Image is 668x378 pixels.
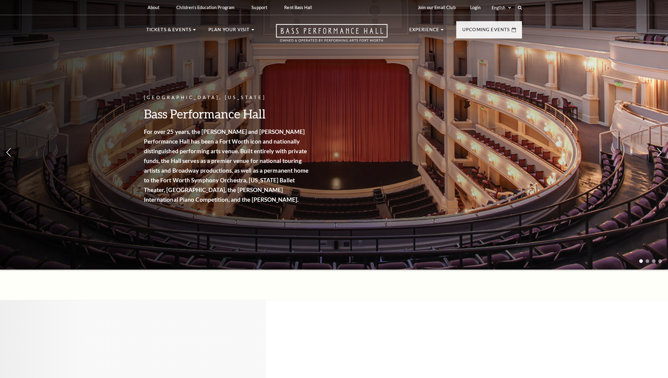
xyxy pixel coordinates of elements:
[284,5,312,10] p: Rent Bass Hall
[144,128,309,203] strong: For over 25 years, the [PERSON_NAME] and [PERSON_NAME] Performance Hall has been a Fort Worth ico...
[146,26,192,37] p: Tickets & Events
[144,106,311,121] h3: Bass Performance Hall
[409,26,440,37] p: Experience
[251,5,267,10] p: Support
[462,26,510,37] p: Upcoming Events
[208,26,250,37] p: Plan Your Visit
[144,94,311,101] p: [GEOGRAPHIC_DATA], [US_STATE]
[148,5,160,10] p: About
[490,5,512,11] select: Select:
[176,5,234,10] p: Children's Education Program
